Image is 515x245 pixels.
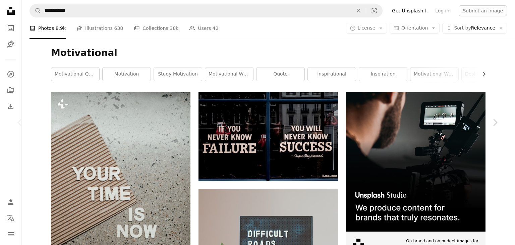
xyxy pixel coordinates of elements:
button: Sort byRelevance [442,23,507,34]
a: quote [256,67,304,81]
a: Users 42 [189,17,219,39]
button: Submit an image [459,5,507,16]
img: text [198,92,338,181]
form: Find visuals sitewide [30,4,383,17]
a: Log in / Sign up [4,195,17,209]
a: inspirational [308,67,356,81]
h1: Motivational [51,47,485,59]
span: 38k [170,24,178,32]
a: Illustrations [4,38,17,51]
a: Explore [4,67,17,81]
a: Illustrations 638 [76,17,123,39]
span: Orientation [401,25,428,31]
a: text [198,133,338,139]
a: Log in [431,5,453,16]
button: Orientation [390,23,440,34]
button: Visual search [366,4,382,17]
button: Clear [351,4,366,17]
span: 42 [213,24,219,32]
a: desktop wallpaper [462,67,510,81]
a: a piece of cardboard with the words your time is now written on it [51,193,190,199]
img: file-1715652217532-464736461acbimage [346,92,485,232]
a: Photos [4,21,17,35]
button: Search Unsplash [30,4,41,17]
a: study motivation [154,67,202,81]
a: Get Unsplash+ [388,5,431,16]
a: Collections 38k [134,17,178,39]
button: Menu [4,228,17,241]
a: motivational wallpaper [205,67,253,81]
a: motivational wallpapers [410,67,458,81]
span: Relevance [454,25,495,32]
button: License [346,23,387,34]
span: License [358,25,376,31]
button: Language [4,211,17,225]
a: motivation [103,67,151,81]
button: scroll list to the right [478,67,485,81]
a: Next [475,90,515,155]
a: Collections [4,84,17,97]
span: Sort by [454,25,471,31]
a: motivational quotes [51,67,99,81]
a: inspiration [359,67,407,81]
span: 638 [114,24,123,32]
